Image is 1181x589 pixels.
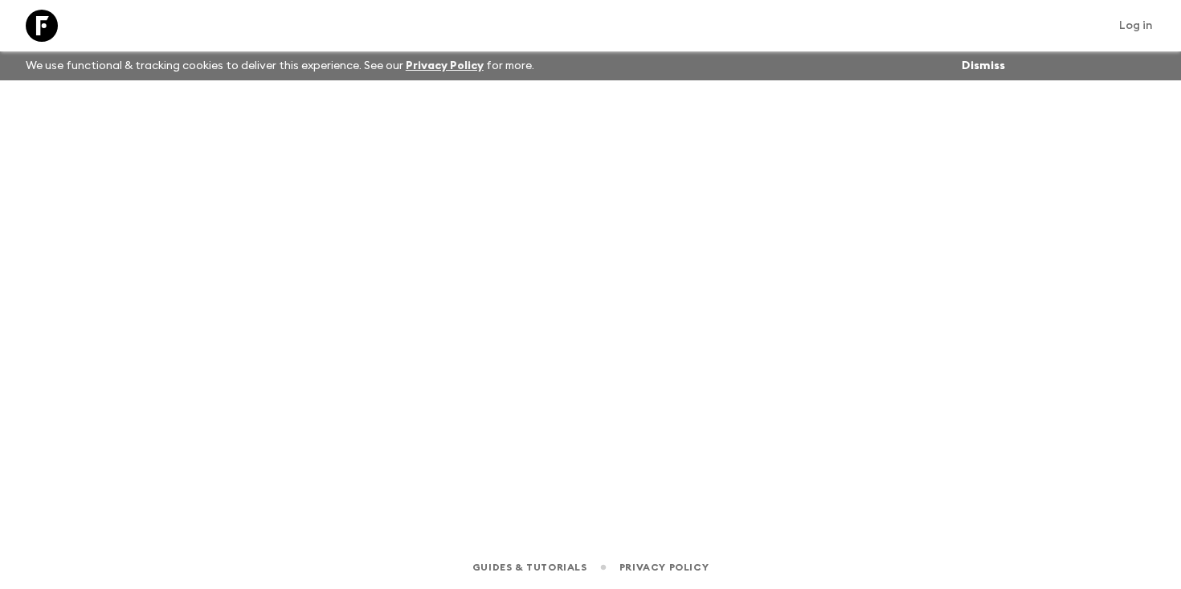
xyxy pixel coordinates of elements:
a: Privacy Policy [619,558,709,576]
a: Log in [1110,14,1162,37]
a: Privacy Policy [406,60,484,72]
p: We use functional & tracking cookies to deliver this experience. See our for more. [19,51,541,80]
a: Guides & Tutorials [472,558,587,576]
button: Dismiss [958,55,1009,77]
